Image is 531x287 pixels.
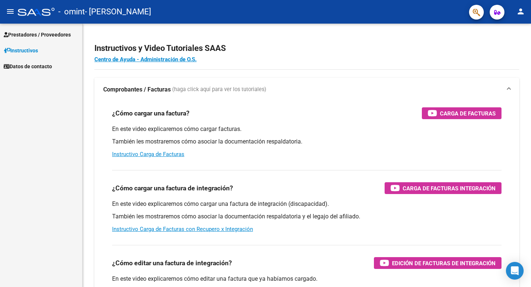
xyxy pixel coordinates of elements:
span: Carga de Facturas Integración [403,184,496,193]
mat-icon: person [516,7,525,16]
span: - omint [58,4,85,20]
h3: ¿Cómo cargar una factura de integración? [112,183,233,193]
strong: Comprobantes / Facturas [103,86,171,94]
h2: Instructivos y Video Tutoriales SAAS [94,41,519,55]
p: También les mostraremos cómo asociar la documentación respaldatoria. [112,138,502,146]
div: Open Intercom Messenger [506,262,524,280]
a: Instructivo Carga de Facturas con Recupero x Integración [112,226,253,232]
span: Instructivos [4,46,38,55]
span: Datos de contacto [4,62,52,70]
button: Edición de Facturas de integración [374,257,502,269]
p: En este video explicaremos cómo cargar facturas. [112,125,502,133]
span: Prestadores / Proveedores [4,31,71,39]
mat-expansion-panel-header: Comprobantes / Facturas (haga click aquí para ver los tutoriales) [94,78,519,101]
span: Carga de Facturas [440,109,496,118]
h3: ¿Cómo editar una factura de integración? [112,258,232,268]
mat-icon: menu [6,7,15,16]
p: También les mostraremos cómo asociar la documentación respaldatoria y el legajo del afiliado. [112,212,502,221]
a: Centro de Ayuda - Administración de O.S. [94,56,197,63]
h3: ¿Cómo cargar una factura? [112,108,190,118]
a: Instructivo Carga de Facturas [112,151,184,158]
button: Carga de Facturas Integración [385,182,502,194]
p: En este video explicaremos cómo editar una factura que ya habíamos cargado. [112,275,502,283]
span: (haga click aquí para ver los tutoriales) [172,86,266,94]
button: Carga de Facturas [422,107,502,119]
p: En este video explicaremos cómo cargar una factura de integración (discapacidad). [112,200,502,208]
span: - [PERSON_NAME] [85,4,151,20]
span: Edición de Facturas de integración [392,259,496,268]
